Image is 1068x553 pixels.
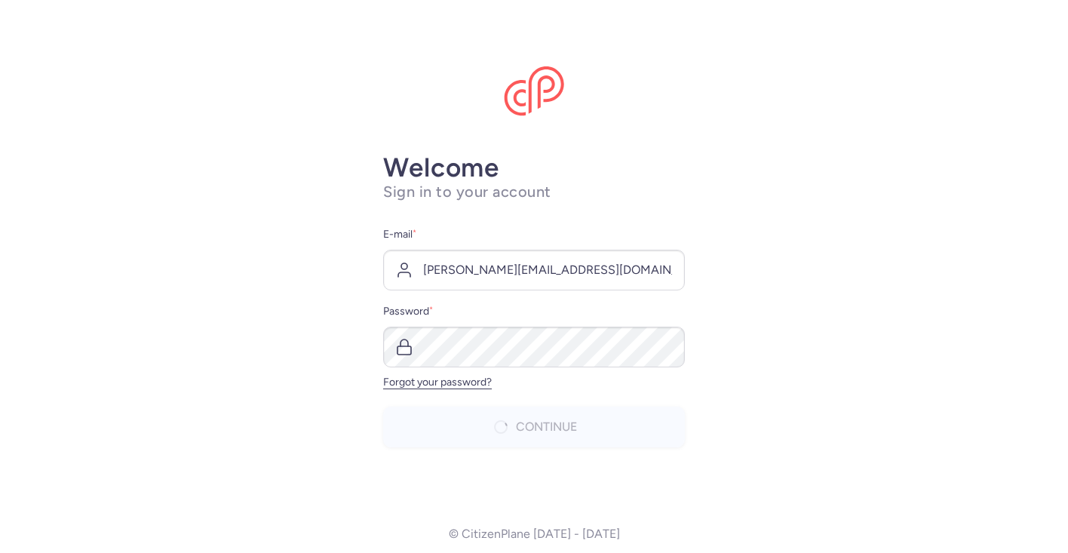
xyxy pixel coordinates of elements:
a: Forgot your password? [383,376,492,389]
span: Continue [516,420,577,434]
label: Password [383,303,685,321]
input: user@example.com [383,250,685,290]
label: E-mail [383,226,685,244]
img: CitizenPlane logo [504,66,564,116]
button: Continue [383,407,685,447]
p: © CitizenPlane [DATE] - [DATE] [449,527,620,541]
h1: Sign in to your account [383,183,685,201]
strong: Welcome [383,152,499,183]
